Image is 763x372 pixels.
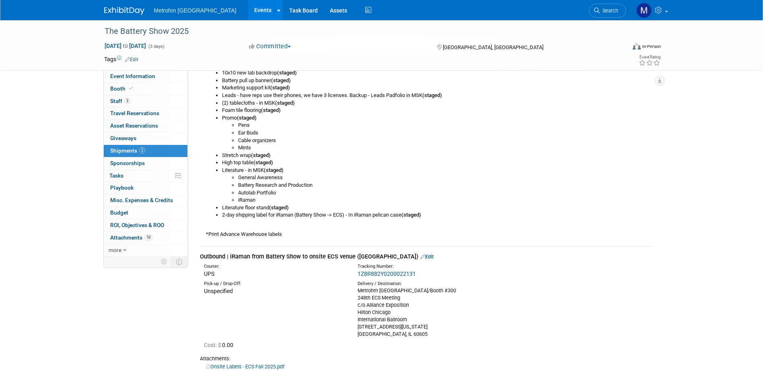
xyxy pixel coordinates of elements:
span: more [109,247,121,253]
a: more [104,244,187,256]
li: Mints [238,144,653,152]
img: Format-Inperson.png [633,43,641,50]
li: Promo [222,114,653,152]
div: Attachments: [200,355,653,362]
a: 1Z8R882Y0200022131 [358,271,416,277]
li: Stretch wrap [222,152,653,159]
li: iRaman [238,196,653,204]
li: Literature - in MSK [222,167,653,204]
b: (staged) [271,77,291,83]
span: Attachments [110,234,152,241]
a: Search [589,4,626,18]
a: Onsite Labels - ECS Fall 2025.pdf [206,364,284,370]
a: Edit [125,57,138,62]
span: Sponsorships [110,160,145,166]
span: 3 [124,98,130,104]
a: Giveaways [104,132,187,145]
li: Cable organizers [238,137,653,145]
li: Leads - have reps use their phones, we have 3 licenses. Backup - Leads Padfolio in MSK [222,92,653,99]
b: (staged) [422,92,442,98]
span: Budget [110,209,128,216]
a: Sponsorships [104,157,187,169]
a: Attachments10 [104,232,187,244]
span: Staff [110,98,130,104]
span: Booth [110,85,135,92]
a: Misc. Expenses & Credits [104,194,187,207]
span: to [121,43,129,49]
span: Tasks [109,172,123,179]
span: Unspecified [204,288,233,294]
b: (staged) [264,167,284,173]
span: 2 [139,147,145,153]
div: Metrohm [GEOGRAPHIC_DATA]/Booth #300 248th ECS Meeting c/o Alliance Exposition Hilton Chicago Int... [358,287,499,338]
span: 0.00 [204,342,237,348]
a: Budget [104,207,187,219]
li: Pens [238,122,653,129]
span: 10 [144,234,152,240]
span: Shipments [110,147,145,154]
div: Courier: [204,263,346,270]
b: (staged) [261,107,281,113]
span: Misc. Expenses & Credits [110,197,173,203]
span: Travel Reservations [110,110,159,116]
div: Event Format [578,42,661,54]
li: Foam tile flooring [222,107,653,114]
li: Battery pull up banner [222,77,653,85]
td: Toggle Event Tabs [171,256,187,267]
a: Edit [420,254,434,260]
b: (staged) [251,152,271,158]
div: The Battery Show 2025 [102,24,614,39]
b: (staged) [275,100,295,106]
div: Pick-up / Drop-Off: [204,281,346,287]
td: Personalize Event Tab Strip [157,256,171,267]
b: (staged) [401,212,421,218]
li: (2) tablecloths - in MSK [222,99,653,107]
a: Staff3 [104,95,187,107]
span: Metrohm [GEOGRAPHIC_DATA] [154,7,237,14]
a: Travel Reservations [104,107,187,120]
li: 2-day shipping label for iRaman (Battery Show -> ECS) - In iRaman pelican case [222,211,653,219]
span: Event Information [110,73,155,79]
span: ROI, Objectives & ROO [110,222,164,228]
div: UPS [204,270,346,278]
div: Outbound | iRaman from Battery Show to onsite ECS venue ([GEOGRAPHIC_DATA]) [200,252,653,261]
b: (staged) [269,205,289,211]
li: High top table [222,159,653,167]
span: Asset Reservations [110,122,158,129]
span: Playbook [110,184,134,191]
a: Asset Reservations [104,120,187,132]
b: (staged) [237,115,257,121]
div: In-Person [642,43,661,50]
span: Search [600,8,618,14]
img: ExhibitDay [104,7,144,15]
a: Tasks [104,170,187,182]
b: (staged) [270,85,290,91]
a: Playbook [104,182,187,194]
b: (staged) [277,70,297,76]
button: Committed [246,42,294,51]
li: 10x10 new lab backdrop [222,69,653,77]
span: [GEOGRAPHIC_DATA], [GEOGRAPHIC_DATA] [443,44,543,50]
a: Booth [104,83,187,95]
li: Autolab Portfolio [238,189,653,197]
b: (staged) [253,159,273,165]
li: Literature floor stand [222,204,653,212]
a: ROI, Objectives & ROO [104,219,187,231]
span: Giveaways [110,135,136,141]
li: Marketing support kit [222,84,653,92]
a: Event Information [104,70,187,83]
div: Tracking Number: [358,263,538,270]
td: Tags [104,55,138,63]
span: Cost: $ [204,342,222,348]
i: Booth reservation complete [129,86,133,91]
li: General Awareness [238,174,653,182]
div: Delivery / Destination: [358,281,499,287]
li: Battery Research and Production [238,182,653,189]
div: Event Rating [639,55,660,59]
li: Ear Buds [238,129,653,137]
a: Shipments2 [104,145,187,157]
span: [DATE] [DATE] [104,42,146,50]
img: Michelle Simoes [636,3,652,18]
span: (3 days) [148,44,165,49]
